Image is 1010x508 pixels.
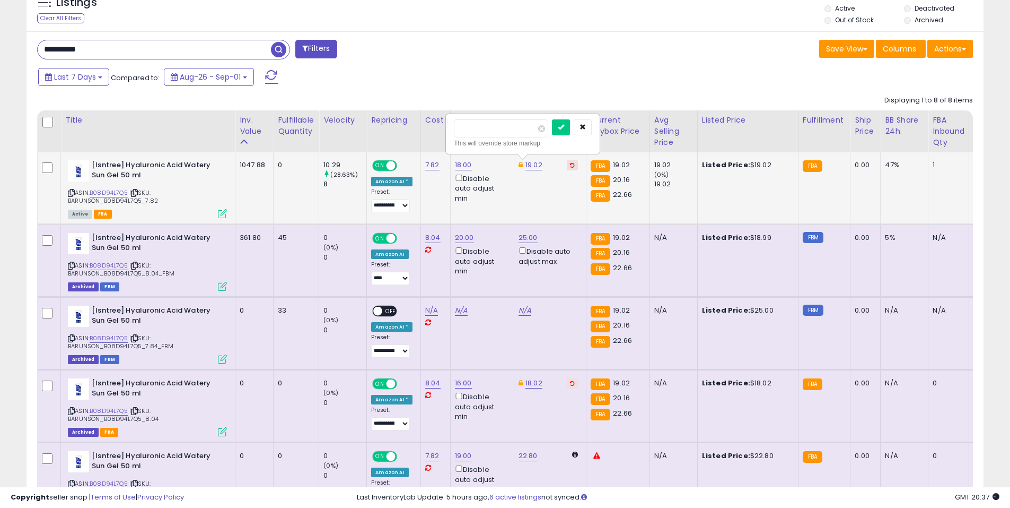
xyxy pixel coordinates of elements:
a: B08D94L7Q5 [90,261,128,270]
span: Last 7 Days [54,72,96,82]
span: OFF [396,380,412,389]
b: [Isntree] Hyaluronic Acid Watery Sun Gel 50 ml [92,233,221,255]
div: 0 [240,451,265,461]
label: Out of Stock [835,15,874,24]
span: OFF [396,234,412,243]
div: Velocity [323,115,362,126]
span: | SKU: BARUNSON_B08D94L7Q5_8.04 [68,407,159,423]
div: 0 [278,160,311,170]
span: All listings currently available for purchase on Amazon [68,210,92,219]
div: 0 [933,378,961,388]
span: ON [373,380,387,389]
button: Last 7 Days [38,68,109,86]
div: Amazon AI [371,468,408,477]
div: Current Buybox Price [591,115,645,137]
small: FBM [803,232,823,243]
div: 0 [933,451,961,461]
span: 2025-09-9 20:37 GMT [955,492,999,502]
small: FBA [591,306,610,317]
div: Disable auto adjust min [455,463,506,494]
div: 1 [933,160,961,170]
img: 219prVRXVEL._SL40_.jpg [68,306,89,327]
b: Listed Price: [702,233,750,243]
b: Listed Price: [702,378,750,388]
div: 0 [323,233,366,243]
div: Clear All Filters [37,13,84,23]
small: (28.63%) [330,170,357,179]
div: N/A [885,451,920,461]
div: 0.00 [855,233,872,243]
div: Preset: [371,188,412,212]
div: 45 [278,233,311,243]
button: Save View [819,40,874,58]
div: Avg Selling Price [654,115,693,148]
div: Inv. value [240,115,269,137]
span: 20.16 [613,247,630,257]
small: FBA [591,321,610,332]
span: 20.16 [613,320,630,330]
div: N/A [654,378,689,388]
span: OFF [396,452,412,461]
span: 19.02 [613,305,630,315]
div: 19.02 [654,179,697,189]
div: 0 [323,471,366,480]
span: Listings that have been deleted from Seller Central [68,355,99,364]
label: Deactivated [915,4,954,13]
div: N/A [885,306,920,315]
span: 19.02 [613,378,630,388]
a: 16.00 [455,378,472,389]
small: FBA [591,175,610,187]
div: Preset: [371,407,412,430]
small: FBA [591,160,610,172]
span: ON [373,234,387,243]
div: Listed Price [702,115,794,126]
div: Preset: [371,334,412,358]
div: ASIN: [68,233,227,290]
div: Amazon AI * [371,395,412,404]
div: 0 [323,378,366,388]
a: 8.04 [425,233,441,243]
div: 0 [278,451,311,461]
div: FBA inbound Qty [933,115,964,148]
div: BB Share 24h. [885,115,924,137]
b: [Isntree] Hyaluronic Acid Watery Sun Gel 50 ml [92,378,221,401]
div: 47% [885,160,920,170]
div: N/A [933,233,961,243]
div: 0 [323,398,366,408]
small: (0%) [323,389,338,397]
b: Listed Price: [702,305,750,315]
a: 20.00 [455,233,474,243]
small: FBA [591,336,610,348]
span: | SKU: BARUNSON_B08D94L7Q5_7.82 [68,188,158,204]
div: 0 [240,306,265,315]
div: Title [65,115,231,126]
b: [Isntree] Hyaluronic Acid Watery Sun Gel 50 ml [92,306,221,328]
small: FBA [803,160,822,172]
div: 10.29 [323,160,366,170]
b: [Isntree] Hyaluronic Acid Watery Sun Gel 50 ml [92,160,221,183]
div: 0.00 [855,160,872,170]
div: Displaying 1 to 8 of 8 items [884,96,973,106]
span: 20.16 [613,393,630,403]
b: Listed Price: [702,451,750,461]
span: ON [373,452,387,461]
div: ASIN: [68,160,227,217]
span: ON [373,161,387,170]
a: 19.02 [525,160,542,170]
div: 0 [323,325,366,335]
small: FBA [591,190,610,202]
div: Ship Price [855,115,876,137]
div: Disable auto adjust min [455,173,506,203]
span: Listings that have been deleted from Seller Central [68,428,99,437]
div: 19.02 [654,160,697,170]
span: 19.02 [613,233,630,243]
div: This will override store markup [454,138,592,149]
span: | SKU: BARUNSON_B08D94L7Q5_7.84_FBM [68,334,173,350]
div: 1047.88 [240,160,265,170]
a: B08D94L7Q5 [90,334,128,343]
span: OFF [382,307,399,316]
strong: Copyright [11,492,49,502]
small: FBA [803,451,822,463]
div: Amazon AI * [371,177,412,186]
span: 22.66 [613,408,632,418]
